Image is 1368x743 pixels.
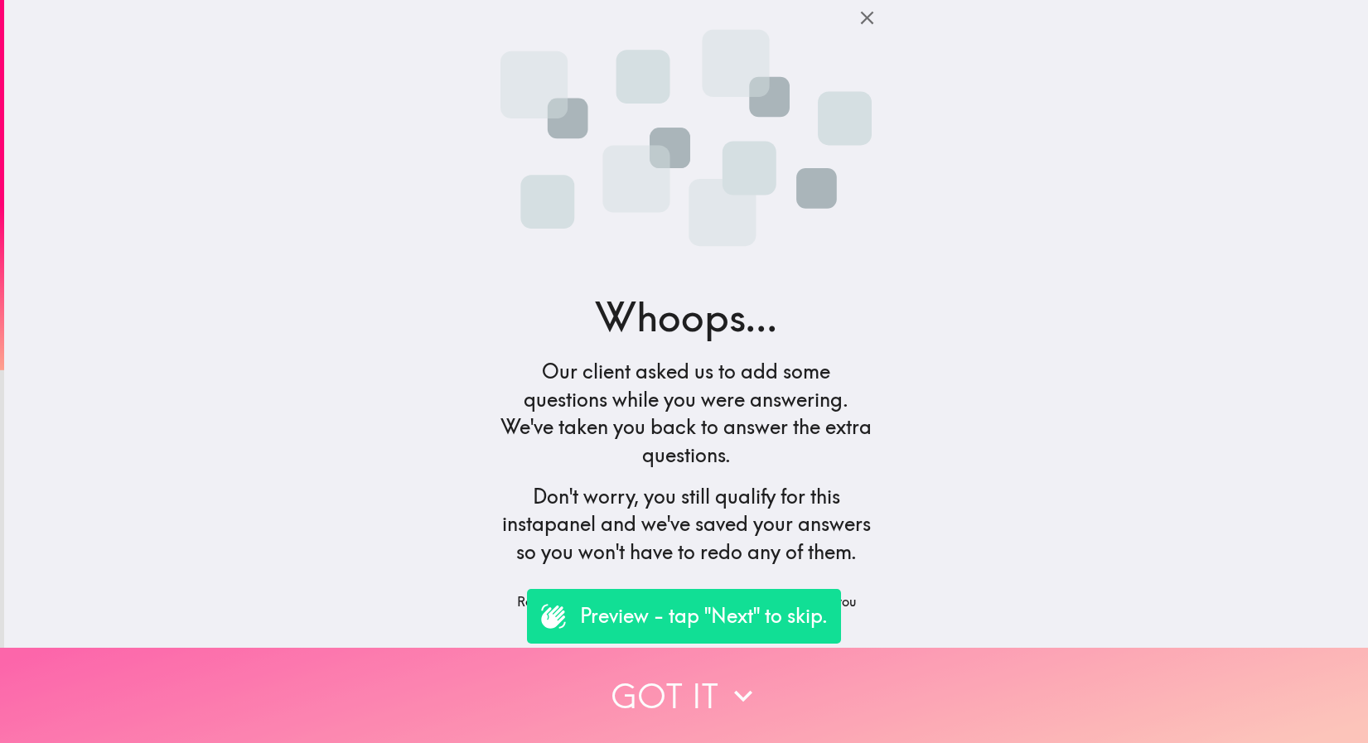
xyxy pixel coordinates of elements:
h4: Our client asked us to add some questions while you were answering. We've taken you back to answe... [500,358,872,469]
img: A scattering of abstract shapes. [500,13,872,263]
h2: Whoops... [595,289,777,345]
h4: Don't worry, you still qualify for this instapanel and we've saved your answers so you won't have... [500,483,872,567]
p: Preview - tap "Next" to skip. [580,602,828,630]
h6: Reach out to if you have any questions. [500,592,872,643]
